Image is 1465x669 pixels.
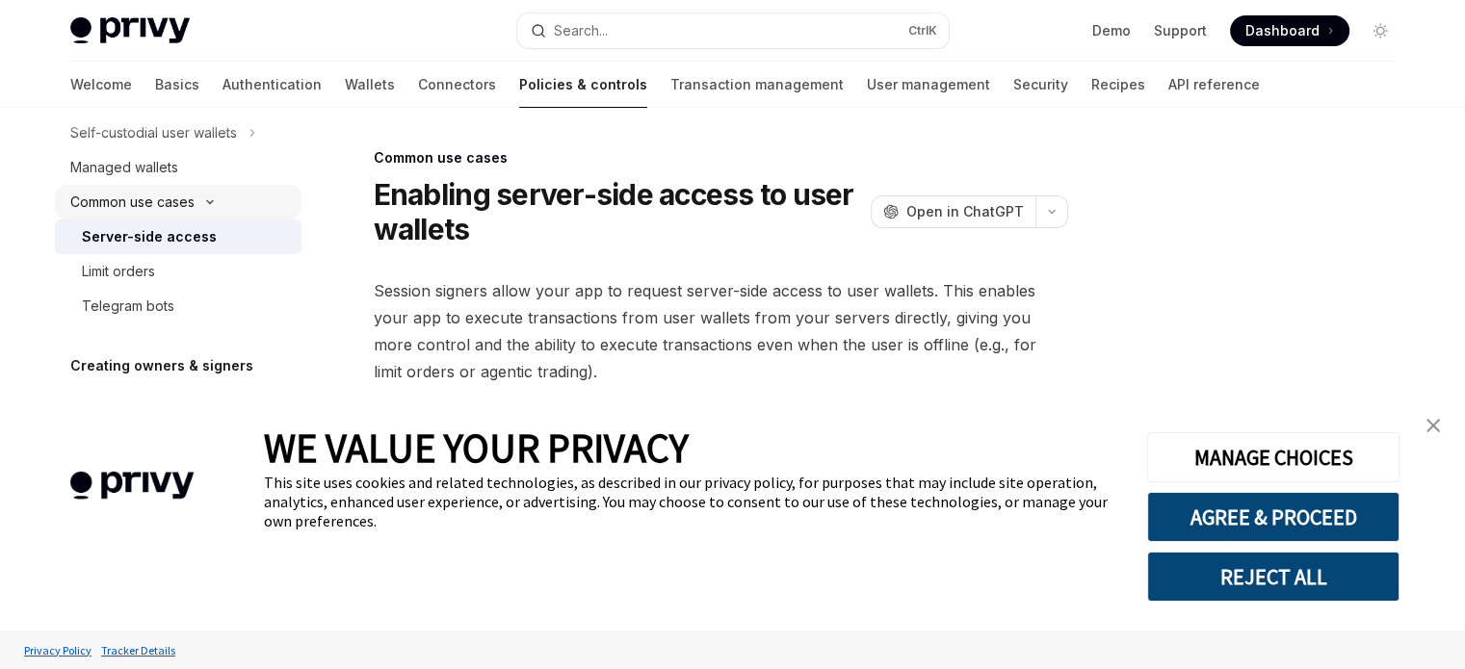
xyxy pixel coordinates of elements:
[70,17,190,44] img: light logo
[1168,62,1260,108] a: API reference
[345,62,395,108] a: Wallets
[82,295,174,318] div: Telegram bots
[906,202,1024,221] span: Open in ChatGPT
[222,62,322,108] a: Authentication
[19,633,96,667] a: Privacy Policy
[1091,62,1145,108] a: Recipes
[1092,21,1131,40] a: Demo
[418,62,496,108] a: Connectors
[1365,15,1396,46] button: Toggle dark mode
[374,148,1068,167] div: Common use cases
[264,423,689,473] span: WE VALUE YOUR PRIVACY
[1245,21,1320,40] span: Dashboard
[1013,62,1068,108] a: Security
[1147,432,1400,482] button: MANAGE CHOICES
[908,23,937,39] span: Ctrl K
[70,354,253,377] h5: Creating owners & signers
[374,177,863,246] h1: Enabling server-side access to user wallets
[1147,552,1400,602] button: REJECT ALL
[1414,406,1452,445] a: close banner
[1147,492,1400,542] button: AGREE & PROCEED
[96,633,180,667] a: Tracker Details
[82,260,155,283] div: Limit orders
[519,62,647,108] a: Policies & controls
[871,195,1035,228] button: Open in ChatGPT
[29,444,235,527] img: company logo
[670,62,844,108] a: Transaction management
[1426,419,1440,432] img: close banner
[374,277,1068,385] span: Session signers allow your app to request server-side access to user wallets. This enables your a...
[867,62,990,108] a: User management
[1154,21,1207,40] a: Support
[55,219,301,254] a: Server-side access
[70,62,132,108] a: Welcome
[82,225,217,248] div: Server-side access
[55,150,301,185] a: Managed wallets
[55,254,301,289] a: Limit orders
[70,156,178,179] div: Managed wallets
[554,19,608,42] div: Search...
[517,13,949,48] button: Search...CtrlK
[264,473,1118,530] div: This site uses cookies and related technologies, as described in our privacy policy, for purposes...
[55,289,301,323] a: Telegram bots
[70,191,195,214] div: Common use cases
[1230,15,1349,46] a: Dashboard
[155,62,199,108] a: Basics
[70,393,107,416] div: Users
